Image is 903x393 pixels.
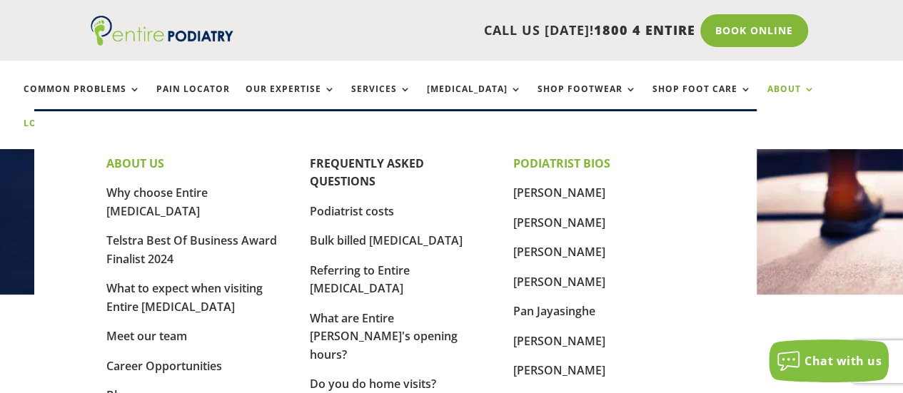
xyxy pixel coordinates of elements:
a: Telstra Best Of Business Award Finalist 2024 [106,233,277,267]
a: [PERSON_NAME] [513,215,605,230]
a: [PERSON_NAME] [513,333,605,349]
a: Meet our team [106,328,187,344]
a: [PERSON_NAME] [513,362,605,378]
a: Book Online [700,14,808,47]
a: Why choose Entire [MEDICAL_DATA] [106,185,208,219]
a: FREQUENTLY ASKED QUESTIONS [310,155,424,190]
a: Shop Footwear [538,84,637,115]
span: Chat with us [804,353,882,369]
a: What are Entire [PERSON_NAME]'s opening hours? [310,310,458,362]
a: Locations [24,118,95,149]
a: What to expect when visiting Entire [MEDICAL_DATA] [106,280,263,315]
a: Referring to Entire [MEDICAL_DATA] [310,262,410,297]
span: 1800 4 ENTIRE [594,21,695,39]
a: Entire Podiatry [91,34,233,49]
a: Pan Jayasinghe [513,303,595,319]
a: Services [351,84,411,115]
a: [MEDICAL_DATA] [427,84,522,115]
a: Career Opportunities [106,358,222,374]
p: CALL US [DATE]! [253,21,695,40]
img: logo (1) [91,16,233,46]
button: Chat with us [769,340,889,382]
a: Shop Foot Care [652,84,752,115]
a: Common Problems [24,84,141,115]
strong: PODIATRIST BIOS [513,155,610,171]
a: Our Expertise [246,84,336,115]
a: Bulk billed [MEDICAL_DATA] [310,233,463,248]
strong: ABOUT US [106,155,164,171]
a: Pain Locator [156,84,230,115]
a: [PERSON_NAME] [513,185,605,200]
a: [PERSON_NAME] [513,274,605,290]
a: [PERSON_NAME] [513,244,605,260]
a: Do you do home visits? [310,376,436,392]
a: About [767,84,815,115]
a: Podiatrist costs [310,203,394,219]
